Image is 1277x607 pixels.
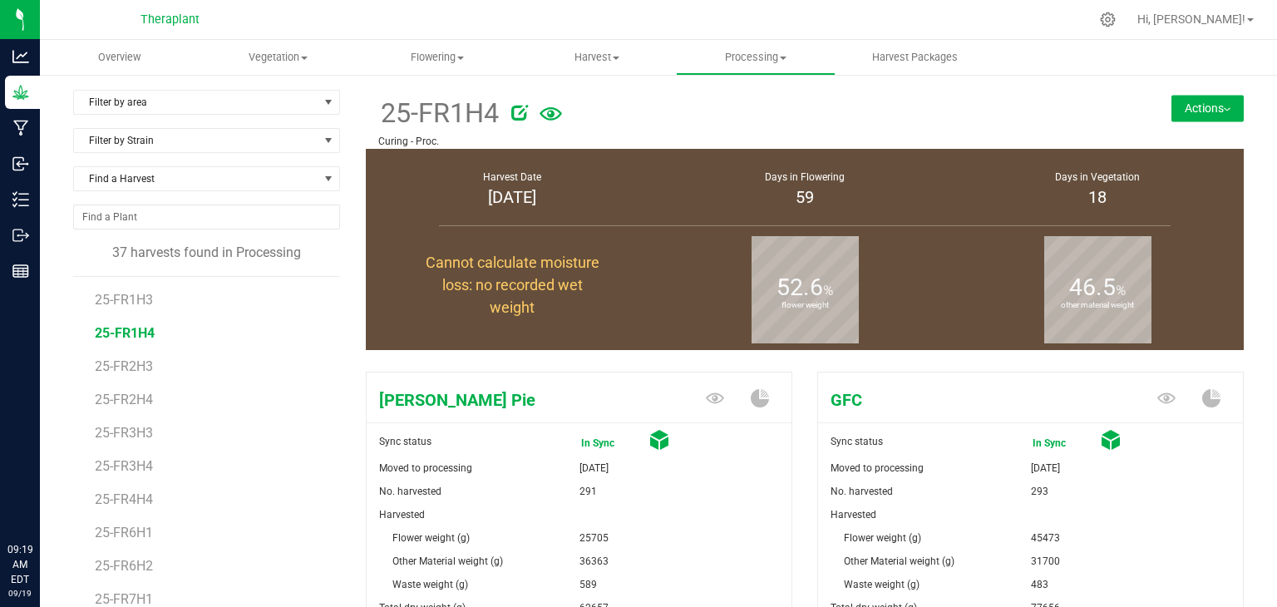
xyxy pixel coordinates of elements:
[972,185,1223,210] div: 18
[95,458,153,474] span: 25-FR3H4
[1031,456,1060,480] span: [DATE]
[358,40,517,75] a: Flowering
[1031,526,1060,550] span: 45473
[141,12,200,27] span: Theraplant
[844,532,921,544] span: Flower weight (g)
[379,509,425,521] span: Harvested
[12,263,29,279] inline-svg: Reports
[836,40,994,75] a: Harvest Packages
[844,579,920,590] span: Waste weight (g)
[818,387,1100,412] span: GFC
[1031,480,1048,503] span: 293
[1031,573,1048,596] span: 483
[12,155,29,172] inline-svg: Inbound
[579,480,597,503] span: 291
[12,48,29,65] inline-svg: Analytics
[831,486,893,497] span: No. harvested
[359,50,516,65] span: Flowering
[367,387,648,412] span: Berry Pie
[1031,430,1101,456] span: In Sync
[95,292,153,308] span: 25-FR1H3
[95,358,153,374] span: 25-FR2H3
[17,474,67,524] iframe: Resource center
[378,134,1085,149] p: Curing - Proc.
[318,91,339,114] span: select
[579,573,597,596] span: 589
[387,170,638,185] div: Harvest Date
[964,230,1231,350] group-info-box: Other Material weight %
[74,167,318,190] span: Find a Harvest
[95,392,153,407] span: 25-FR2H4
[649,430,669,456] span: Cured
[74,129,318,152] span: Filter by Strain
[378,149,646,230] group-info-box: Harvest Date
[12,227,29,244] inline-svg: Outbound
[579,430,649,456] span: In Sync
[676,40,835,75] a: Processing
[579,526,609,550] span: 25705
[95,525,153,540] span: 25-FR6H1
[752,231,859,380] b: flower weight
[74,91,318,114] span: Filter by area
[95,425,153,441] span: 25-FR3H3
[12,191,29,208] inline-svg: Inventory
[7,587,32,600] p: 09/19
[379,486,441,497] span: No. harvested
[844,555,954,567] span: Other Material weight (g)
[378,230,646,350] group-info-box: Moisture loss %
[964,149,1231,230] group-info-box: Days in vegetation
[426,254,599,316] span: Cannot calculate moisture loss: no recorded wet weight
[392,555,503,567] span: Other Material weight (g)
[581,432,648,455] span: In Sync
[850,50,980,65] span: Harvest Packages
[76,50,163,65] span: Overview
[392,532,470,544] span: Flower weight (g)
[1137,12,1245,26] span: Hi, [PERSON_NAME]!
[95,325,155,341] span: 25-FR1H4
[199,40,357,75] a: Vegetation
[671,149,939,230] group-info-box: Days in flowering
[73,243,340,263] div: 37 harvests found in Processing
[387,185,638,210] div: [DATE]
[831,462,924,474] span: Moved to processing
[1171,95,1244,121] button: Actions
[579,550,609,573] span: 36363
[972,170,1223,185] div: Days in Vegetation
[518,50,675,65] span: Harvest
[1031,550,1060,573] span: 31700
[579,456,609,480] span: [DATE]
[1033,432,1099,455] span: In Sync
[679,170,930,185] div: Days in Flowering
[12,120,29,136] inline-svg: Manufacturing
[200,50,357,65] span: Vegetation
[7,542,32,587] p: 09:19 AM EDT
[379,462,472,474] span: Moved to processing
[1044,231,1151,380] b: other material weight
[378,93,499,134] span: 25-FR1H4
[671,230,939,350] group-info-box: Flower weight %
[831,509,876,521] span: Harvested
[379,436,431,447] span: Sync status
[12,84,29,101] inline-svg: Grow
[831,436,883,447] span: Sync status
[677,50,834,65] span: Processing
[517,40,676,75] a: Harvest
[1097,12,1118,27] div: Manage settings
[40,40,199,75] a: Overview
[1101,430,1121,456] span: Cured
[74,205,339,229] input: NO DATA FOUND
[95,558,153,574] span: 25-FR6H2
[95,591,153,607] span: 25-FR7H1
[679,185,930,210] div: 59
[95,491,153,507] span: 25-FR4H4
[392,579,468,590] span: Waste weight (g)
